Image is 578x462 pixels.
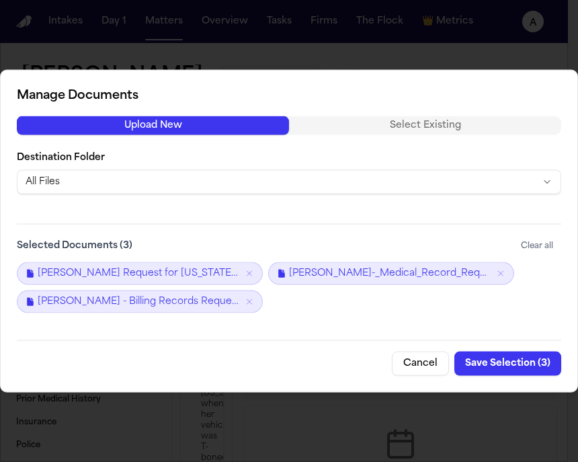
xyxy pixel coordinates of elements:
button: Save Selection (3) [454,352,561,376]
button: Remove J.L-_Medical_Record_Request_for_Texas_health.pdf [496,269,505,278]
span: [PERSON_NAME]-_Medical_Record_Request_for_[US_STATE]_health.pdf [289,267,491,280]
button: Remove J.L- Bill Request for Texas health.pdf [245,269,254,278]
span: [PERSON_NAME] - Billing Records Request to [US_STATE] Health [PERSON_NAME] Methodist - [DATE] [38,295,239,309]
button: Cancel [392,352,449,376]
button: Remove J. Lowe - Billing Records Request to Texas Health Harris Methodist - 9.3.25 [245,297,254,307]
label: Destination Folder [17,151,561,164]
button: Select Existing [289,116,561,134]
label: Selected Documents ( 3 ) [17,239,132,253]
button: Upload New [17,116,289,134]
h2: Manage Documents [17,86,561,105]
span: [PERSON_NAME] Request for [US_STATE] health.pdf [38,267,239,280]
button: Clear all [513,235,561,257]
